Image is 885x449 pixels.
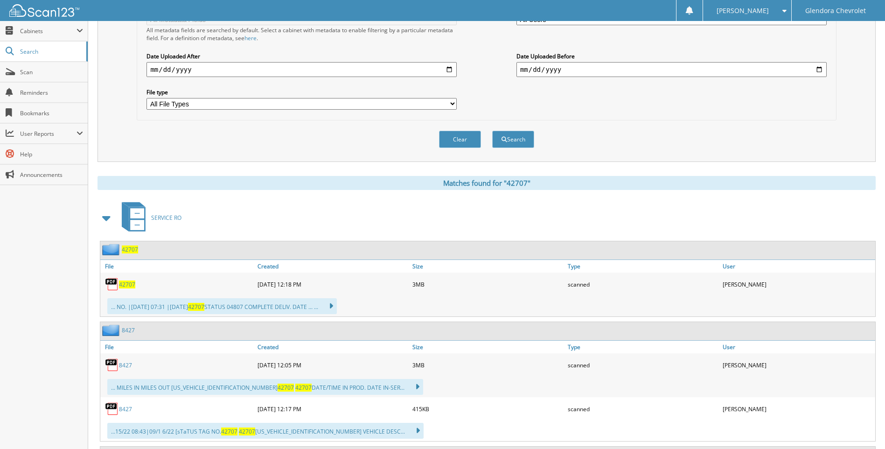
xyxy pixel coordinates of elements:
div: [PERSON_NAME] [720,400,875,418]
div: scanned [565,356,720,374]
div: Matches found for "42707" [98,176,876,190]
span: [PERSON_NAME] [717,8,769,14]
div: [PERSON_NAME] [720,275,875,294]
span: Announcements [20,171,83,179]
div: [DATE] 12:18 PM [255,275,410,294]
span: Search [20,48,82,56]
span: 42707 [221,428,237,435]
img: PDF.png [105,402,119,416]
div: All metadata fields are searched by default. Select a cabinet with metadata to enable filtering b... [146,26,457,42]
img: folder2.png [102,324,122,336]
div: scanned [565,275,720,294]
span: 42707 [278,384,294,392]
span: SERVICE RO [151,214,181,222]
div: 3MB [410,275,565,294]
div: 415KB [410,400,565,418]
img: PDF.png [105,358,119,372]
button: Clear [439,131,481,148]
a: Size [410,341,565,353]
img: PDF.png [105,277,119,291]
a: Type [565,260,720,273]
a: 42707 [122,246,138,253]
div: ... MILES IN MILES OUT [US_VEHICLE_IDENTIFICATION_NUMBER] DATE/TIME IN PROD. DATE IN-SER... [107,379,423,395]
span: Help [20,150,83,158]
div: [DATE] 12:17 PM [255,400,410,418]
span: Bookmarks [20,109,83,117]
span: 42707 [239,428,255,435]
div: [DATE] 12:05 PM [255,356,410,374]
a: File [100,260,255,273]
a: 8427 [119,361,132,369]
button: Search [492,131,534,148]
a: 42707 [119,281,135,288]
a: 8427 [119,405,132,413]
span: Glendora Chevrolet [805,8,866,14]
a: Created [255,341,410,353]
label: File type [146,88,457,96]
span: 42707 [188,303,204,311]
input: end [516,62,827,77]
div: [PERSON_NAME] [720,356,875,374]
div: scanned [565,400,720,418]
a: File [100,341,255,353]
div: ... NO. |[DATE] 07:31 |[DATE] STATUS 04807 COMPLETE DELIV. DATE ... ... [107,298,337,314]
a: Size [410,260,565,273]
img: scan123-logo-white.svg [9,4,79,17]
a: here [244,34,257,42]
a: 8427 [122,326,135,334]
a: User [720,341,875,353]
span: Cabinets [20,27,77,35]
div: ...15/22 08:43|09/1 6/22 [sTaTUS TAG NO. [US_VEHICLE_IDENTIFICATION_NUMBER] VEHICLE DESC... [107,423,424,439]
div: 3MB [410,356,565,374]
label: Date Uploaded Before [516,52,827,60]
span: Reminders [20,89,83,97]
span: Scan [20,68,83,76]
label: Date Uploaded After [146,52,457,60]
a: Type [565,341,720,353]
span: User Reports [20,130,77,138]
input: start [146,62,457,77]
span: 42707 [295,384,312,392]
a: SERVICE RO [116,199,181,236]
img: folder2.png [102,244,122,255]
a: Created [255,260,410,273]
iframe: Chat Widget [838,404,885,449]
a: User [720,260,875,273]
